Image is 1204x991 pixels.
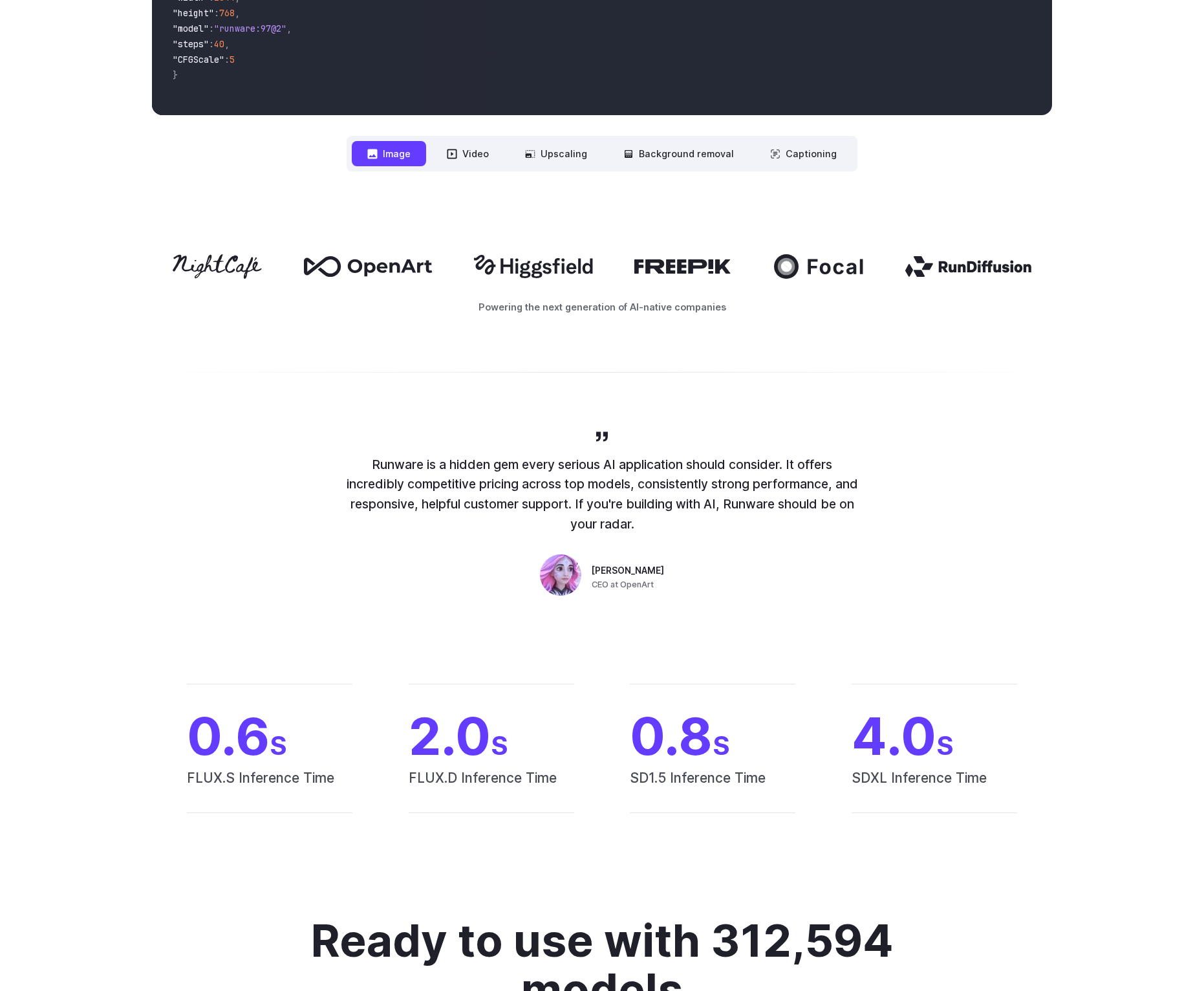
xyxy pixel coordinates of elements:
span: S [491,730,508,761]
span: CEO at OpenArt [592,578,654,591]
span: "CFGScale" [173,54,224,65]
span: , [235,7,240,19]
span: 0.8 [630,710,795,762]
span: [PERSON_NAME] [592,564,664,578]
span: 40 [214,38,224,50]
button: Background removal [608,141,749,166]
button: Upscaling [510,141,603,166]
img: Person [540,554,581,596]
p: Runware is a hidden gem every serious AI application should consider. It offers incredibly compet... [343,455,861,534]
span: S [713,730,730,761]
span: 768 [219,7,235,19]
span: "runware:97@2" [214,23,286,34]
span: "steps" [173,38,209,50]
span: : [209,23,214,34]
span: , [224,38,230,50]
span: SD1.5 Inference Time [630,767,795,812]
span: 4.0 [852,710,1017,762]
button: Video [431,141,504,166]
span: , [286,23,292,34]
span: : [224,54,230,65]
span: S [936,730,954,761]
button: Captioning [755,141,852,166]
span: 2.0 [409,710,574,762]
span: 5 [230,54,235,65]
span: : [214,7,219,19]
span: SDXL Inference Time [852,767,1017,812]
span: FLUX.S Inference Time [187,767,352,812]
span: : [209,38,214,50]
span: "height" [173,7,214,19]
span: 0.6 [187,710,352,762]
button: Image [352,141,426,166]
p: Powering the next generation of AI-native companies [152,299,1052,314]
span: S [270,730,287,761]
span: FLUX.D Inference Time [409,767,574,812]
span: } [173,69,178,81]
span: "model" [173,23,209,34]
